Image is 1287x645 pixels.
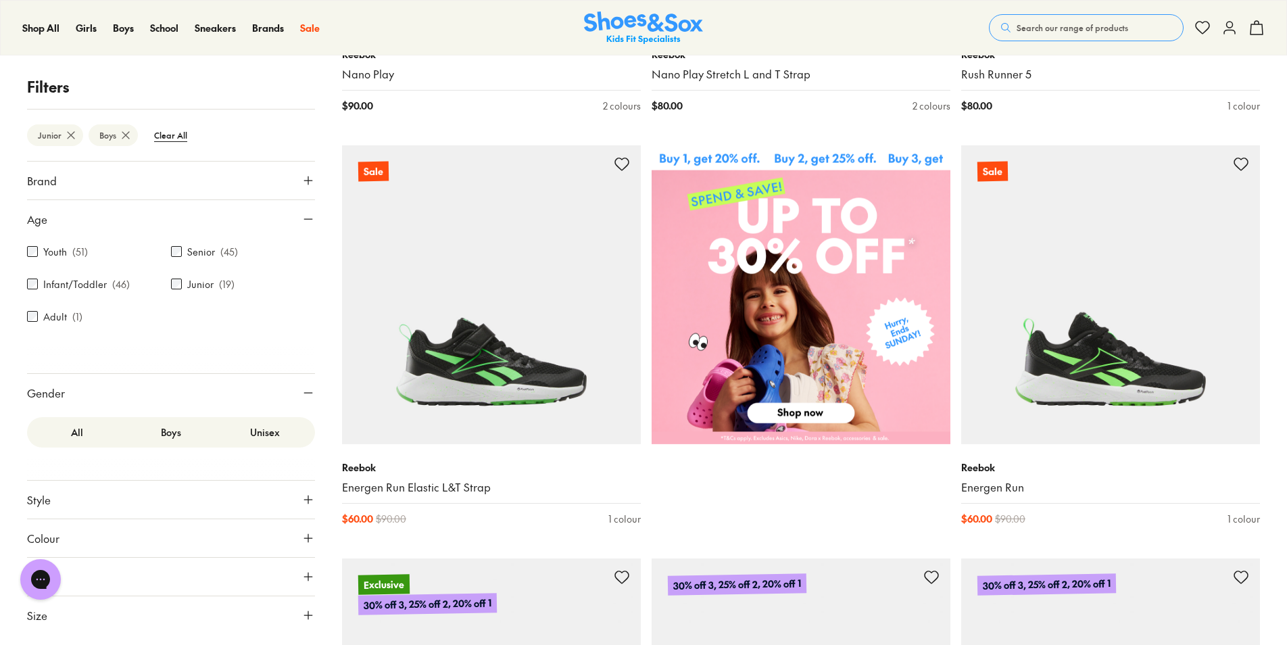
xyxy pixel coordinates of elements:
[584,11,703,45] img: SNS_Logo_Responsive.svg
[1228,99,1260,113] div: 1 colour
[43,245,67,259] label: Youth
[43,310,67,324] label: Adult
[608,512,641,526] div: 1 colour
[27,374,315,412] button: Gender
[150,21,178,34] span: School
[342,480,641,495] a: Energen Run Elastic L&T Strap
[652,99,683,113] span: $ 80.00
[72,245,88,259] p: ( 51 )
[27,481,315,519] button: Style
[252,21,284,34] span: Brands
[652,67,950,82] a: Nano Play Stretch L and T Strap
[72,310,82,324] p: ( 1 )
[27,596,315,634] button: Size
[27,76,315,98] p: Filters
[89,124,138,146] btn: Boys
[252,21,284,35] a: Brands
[76,21,97,35] a: Girls
[358,162,389,182] p: Sale
[124,420,218,445] label: Boys
[113,21,134,35] a: Boys
[27,607,47,623] span: Size
[995,512,1025,526] span: $ 90.00
[27,211,47,227] span: Age
[150,21,178,35] a: School
[27,558,315,596] button: Price
[584,11,703,45] a: Shoes & Sox
[76,21,97,34] span: Girls
[27,162,315,199] button: Brand
[977,573,1116,596] p: 30% off 3, 25% off 2, 20% off 1
[989,14,1184,41] button: Search our range of products
[14,554,68,604] iframe: Gorgias live chat messenger
[342,145,641,444] a: Sale
[27,200,315,238] button: Age
[43,277,107,291] label: Infant/Toddler
[961,480,1260,495] a: Energen Run
[668,573,806,596] p: 30% off 3, 25% off 2, 20% off 1
[961,67,1260,82] a: Rush Runner 5
[27,385,65,401] span: Gender
[195,21,236,35] a: Sneakers
[342,99,373,113] span: $ 90.00
[342,67,641,82] a: Nano Play
[22,21,59,35] a: Shop All
[652,145,950,444] img: SNS_WEBASSETS_CategoryWidget_2560x2560_d4358fa4-32b4-4c90-932d-b6c75ae0f3ec.png
[27,530,59,546] span: Colour
[27,124,83,146] btn: Junior
[218,420,312,445] label: Unisex
[143,123,198,147] btn: Clear All
[30,420,124,445] label: All
[27,492,51,508] span: Style
[187,245,215,259] label: Senior
[1228,512,1260,526] div: 1 colour
[342,460,641,475] p: Reebok
[358,593,497,615] p: 30% off 3, 25% off 2, 20% off 1
[27,172,57,189] span: Brand
[219,277,235,291] p: ( 19 )
[113,21,134,34] span: Boys
[220,245,238,259] p: ( 45 )
[195,21,236,34] span: Sneakers
[112,277,130,291] p: ( 46 )
[1017,22,1128,34] span: Search our range of products
[961,460,1260,475] p: Reebok
[376,512,406,526] span: $ 90.00
[977,162,1008,182] p: Sale
[961,145,1260,444] a: Sale
[961,99,992,113] span: $ 80.00
[187,277,214,291] label: Junior
[603,99,641,113] div: 2 colours
[300,21,320,35] a: Sale
[342,512,373,526] span: $ 60.00
[358,574,410,594] p: Exclusive
[300,21,320,34] span: Sale
[27,519,315,557] button: Colour
[961,512,992,526] span: $ 60.00
[22,21,59,34] span: Shop All
[913,99,950,113] div: 2 colours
